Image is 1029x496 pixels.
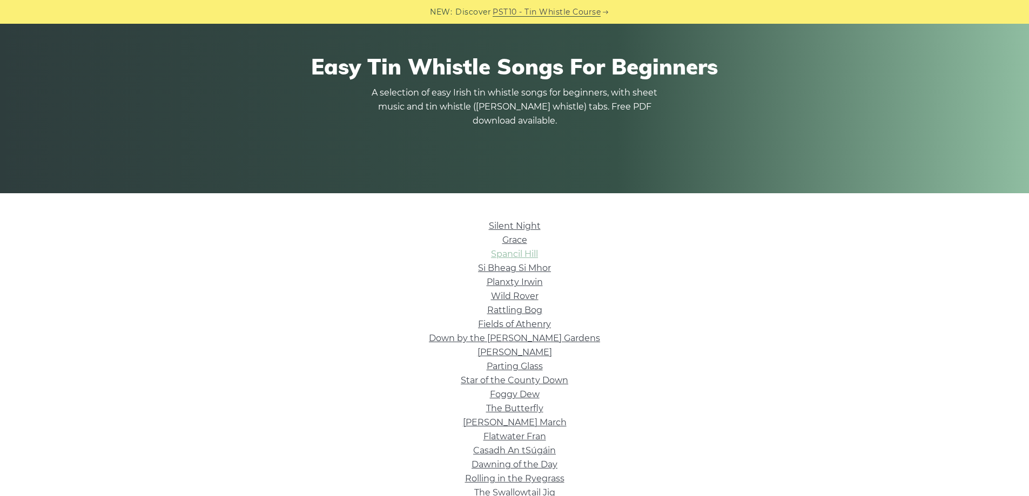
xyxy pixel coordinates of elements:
a: Flatwater Fran [483,431,546,441]
a: Rolling in the Ryegrass [465,473,564,484]
a: Fields of Athenry [478,319,551,329]
a: [PERSON_NAME] March [463,417,567,427]
p: A selection of easy Irish tin whistle songs for beginners, with sheet music and tin whistle ([PER... [369,86,661,128]
a: Spancil Hill [491,249,538,259]
a: Planxty Irwin [487,277,543,287]
a: The Butterfly [486,403,543,413]
a: Dawning of the Day [472,459,557,470]
a: Down by the [PERSON_NAME] Gardens [429,333,600,343]
a: PST10 - Tin Whistle Course [493,6,601,18]
a: Wild Rover [491,291,539,301]
a: Casadh An tSúgáin [473,445,556,456]
a: Parting Glass [487,361,543,371]
a: [PERSON_NAME] [477,347,552,357]
a: Star of the County Down [461,375,568,385]
a: Si­ Bheag Si­ Mhor [478,263,551,273]
span: Discover [455,6,491,18]
a: Foggy Dew [490,389,540,399]
a: Silent Night [489,221,541,231]
span: NEW: [430,6,452,18]
h1: Easy Tin Whistle Songs For Beginners [210,53,819,79]
a: Grace [502,235,527,245]
a: Rattling Bog [487,305,542,315]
